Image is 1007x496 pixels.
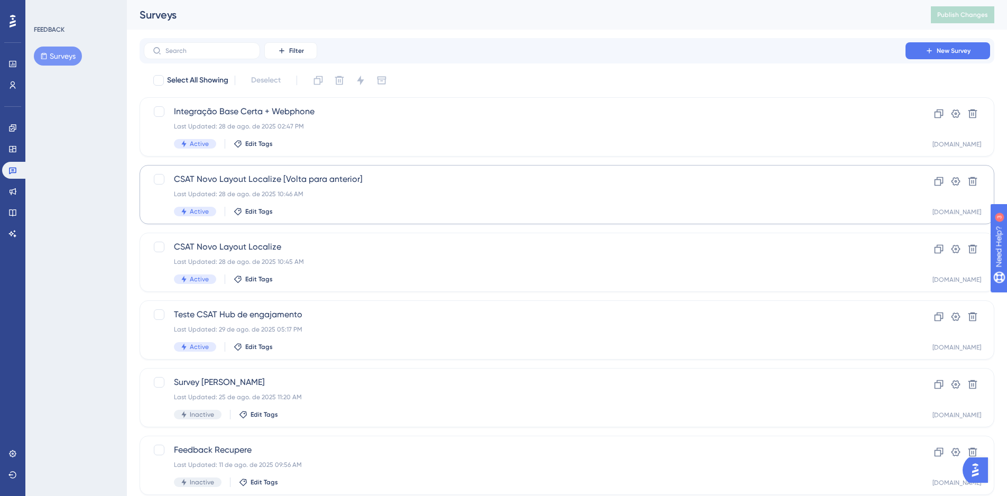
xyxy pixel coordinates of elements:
[190,140,209,148] span: Active
[932,343,981,352] div: [DOMAIN_NAME]
[937,11,988,19] span: Publish Changes
[932,275,981,284] div: [DOMAIN_NAME]
[174,308,875,321] span: Teste CSAT Hub de engajamento
[245,343,273,351] span: Edit Tags
[932,479,981,487] div: [DOMAIN_NAME]
[190,207,209,216] span: Active
[174,241,875,253] span: CSAT Novo Layout Localize
[264,42,317,59] button: Filter
[174,122,875,131] div: Last Updated: 28 de ago. de 2025 02:47 PM
[190,478,214,486] span: Inactive
[234,140,273,148] button: Edit Tags
[931,6,994,23] button: Publish Changes
[906,42,990,59] button: New Survey
[190,410,214,419] span: Inactive
[34,47,82,66] button: Surveys
[25,3,66,15] span: Need Help?
[234,343,273,351] button: Edit Tags
[174,258,875,266] div: Last Updated: 28 de ago. de 2025 10:45 AM
[174,173,875,186] span: CSAT Novo Layout Localize [Volta para anterior]
[174,105,875,118] span: Integração Base Certa + Webphone
[174,376,875,389] span: Survey [PERSON_NAME]
[245,275,273,283] span: Edit Tags
[932,208,981,216] div: [DOMAIN_NAME]
[937,47,971,55] span: New Survey
[963,454,994,486] iframe: UserGuiding AI Assistant Launcher
[165,47,251,54] input: Search
[289,47,304,55] span: Filter
[242,71,290,90] button: Deselect
[239,410,278,419] button: Edit Tags
[174,190,875,198] div: Last Updated: 28 de ago. de 2025 10:46 AM
[251,74,281,87] span: Deselect
[251,410,278,419] span: Edit Tags
[140,7,904,22] div: Surveys
[234,207,273,216] button: Edit Tags
[174,444,875,456] span: Feedback Recupere
[234,275,273,283] button: Edit Tags
[190,343,209,351] span: Active
[245,140,273,148] span: Edit Tags
[167,74,228,87] span: Select All Showing
[239,478,278,486] button: Edit Tags
[73,5,77,14] div: 3
[932,411,981,419] div: [DOMAIN_NAME]
[190,275,209,283] span: Active
[34,25,64,34] div: FEEDBACK
[174,461,875,469] div: Last Updated: 11 de ago. de 2025 09:56 AM
[245,207,273,216] span: Edit Tags
[174,393,875,401] div: Last Updated: 25 de ago. de 2025 11:20 AM
[174,325,875,334] div: Last Updated: 29 de ago. de 2025 05:17 PM
[932,140,981,149] div: [DOMAIN_NAME]
[251,478,278,486] span: Edit Tags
